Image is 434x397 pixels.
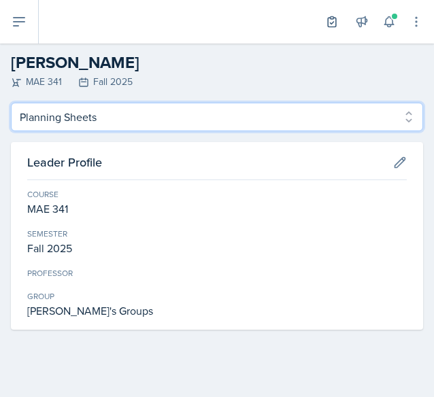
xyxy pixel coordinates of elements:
h2: [PERSON_NAME] [11,50,423,75]
div: Course [27,188,407,201]
div: MAE 341 [27,201,407,217]
div: Professor [27,267,407,279]
div: [PERSON_NAME]'s Groups [27,303,407,319]
div: Semester [27,228,407,240]
div: Fall 2025 [27,240,407,256]
div: MAE 341 Fall 2025 [11,75,423,89]
div: Group [27,290,407,303]
h3: Leader Profile [27,153,102,171]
